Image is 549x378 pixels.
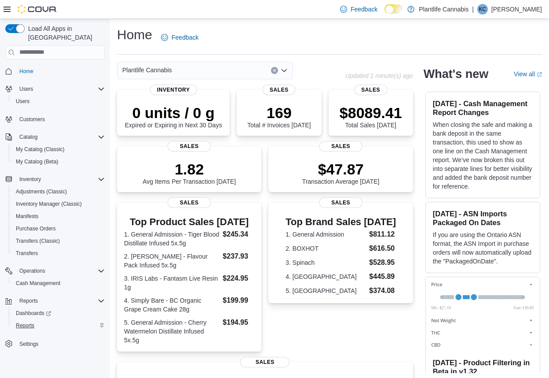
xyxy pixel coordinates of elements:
dt: 2. BOXHOT [285,244,366,253]
span: Plantlife Cannabis [122,65,172,75]
p: 169 [247,104,311,122]
span: My Catalog (Classic) [12,144,105,155]
span: Catalog [19,133,37,141]
button: Transfers (Classic) [9,235,108,247]
a: View allExternal link [514,70,542,78]
span: Sales [319,141,362,152]
span: Dashboards [12,308,105,319]
span: Purchase Orders [16,225,56,232]
button: Adjustments (Classic) [9,185,108,198]
img: Cova [18,5,57,14]
dt: 3. IRIS Labs - Fantasm Live Resin 1g [124,274,219,292]
button: Reports [9,319,108,332]
a: Dashboards [9,307,108,319]
span: Home [16,66,105,77]
button: Home [2,65,108,78]
span: Manifests [16,213,38,220]
p: 1.82 [143,160,236,178]
a: Customers [16,114,48,125]
dd: $224.95 [223,273,254,284]
a: Dashboards [12,308,55,319]
a: Manifests [12,211,42,222]
h3: [DATE] - ASN Imports Packaged On Dates [433,209,533,227]
button: Operations [2,265,108,277]
button: Cash Management [9,277,108,289]
input: Dark Mode [384,4,403,14]
dt: 5. General Admission - Cherry Watermelon Distillate Infused 5x.5g [124,318,219,345]
a: Home [16,66,37,77]
a: Users [12,96,33,107]
div: Total Sales [DATE] [340,104,402,129]
dd: $616.50 [369,243,396,254]
button: Catalog [2,131,108,143]
button: Settings [2,337,108,350]
svg: External link [537,72,542,77]
span: Adjustments (Classic) [16,188,67,195]
p: $8089.41 [340,104,402,122]
span: Users [12,96,105,107]
span: Transfers (Classic) [12,236,105,246]
span: My Catalog (Beta) [16,158,59,165]
button: Catalog [16,132,41,142]
h3: Top Product Sales [DATE] [124,217,254,227]
span: Sales [168,197,211,208]
span: KC [479,4,487,15]
p: When closing the safe and making a bank deposit in the same transaction, this used to show as one... [433,120,533,191]
h3: [DATE] - Product Filtering in Beta in v1.32 [433,358,533,376]
span: Sales [354,85,387,95]
span: Customers [19,116,45,123]
span: Feedback [351,5,377,14]
button: Inventory [16,174,44,185]
span: Transfers [16,250,38,257]
dt: 4. Simply Bare - BC Organic Grape Cream Cake 28g [124,296,219,314]
button: Reports [2,295,108,307]
button: Customers [2,113,108,126]
dt: 5. [GEOGRAPHIC_DATA] [285,286,366,295]
span: Catalog [16,132,105,142]
p: Updated 1 minute(s) ago [345,72,413,79]
a: Settings [16,339,42,349]
span: Feedback [172,33,198,42]
dd: $237.93 [223,251,254,262]
span: Inventory Manager (Classic) [16,200,82,208]
span: Load All Apps in [GEOGRAPHIC_DATA] [25,24,105,42]
button: Operations [16,266,49,276]
button: My Catalog (Beta) [9,156,108,168]
button: Purchase Orders [9,222,108,235]
span: My Catalog (Beta) [12,156,105,167]
button: Reports [16,296,41,306]
dt: 2. [PERSON_NAME] - Flavour Pack Infused 5x.5g [124,252,219,270]
a: Cash Management [12,278,64,289]
span: Reports [16,296,105,306]
span: Manifests [12,211,105,222]
a: Reports [12,320,38,331]
span: Adjustments (Classic) [12,186,105,197]
dd: $811.12 [369,229,396,240]
dt: 1. General Admission - Tiger Blood Distillate Infused 5x.5g [124,230,219,248]
button: Inventory Manager (Classic) [9,198,108,210]
h3: [DATE] - Cash Management Report Changes [433,99,533,117]
button: Clear input [271,67,278,74]
p: | [472,4,474,15]
div: Avg Items Per Transaction [DATE] [143,160,236,185]
span: Users [16,84,105,94]
dd: $194.95 [223,317,254,328]
div: Total # Invoices [DATE] [247,104,311,129]
p: If you are using the Ontario ASN format, the ASN Import in purchase orders will now automatically... [433,230,533,266]
span: Cash Management [16,280,60,287]
dd: $199.99 [223,295,254,306]
span: Home [19,68,33,75]
span: Reports [16,322,34,329]
span: Sales [319,197,362,208]
span: Dashboards [16,310,51,317]
h1: Home [117,26,152,44]
dd: $245.34 [223,229,254,240]
button: Users [16,84,37,94]
h3: Top Brand Sales [DATE] [285,217,396,227]
span: Inventory [19,176,41,183]
p: Plantlife Cannabis [419,4,468,15]
p: [PERSON_NAME] [491,4,542,15]
a: Adjustments (Classic) [12,186,70,197]
button: Open list of options [281,67,288,74]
